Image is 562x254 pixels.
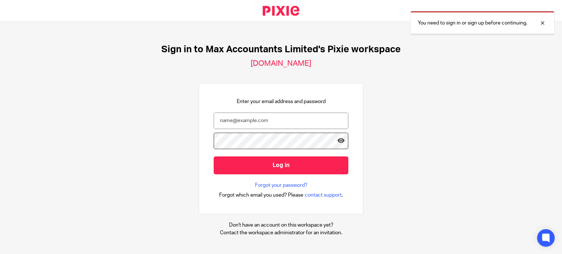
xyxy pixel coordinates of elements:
a: Forgot your password? [255,182,307,189]
h1: Sign in to Max Accountants Limited's Pixie workspace [161,44,401,55]
div: . [219,191,343,199]
p: Enter your email address and password [237,98,326,105]
p: Contact the workspace administrator for an invitation. [220,229,342,236]
input: name@example.com [214,113,348,129]
p: Don't have an account on this workspace yet? [220,221,342,229]
p: You need to sign in or sign up before continuing. [418,19,527,27]
span: contact support [305,192,342,199]
h2: [DOMAIN_NAME] [251,59,311,68]
input: Log in [214,156,348,174]
span: Forgot which email you used? Please [219,192,303,199]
